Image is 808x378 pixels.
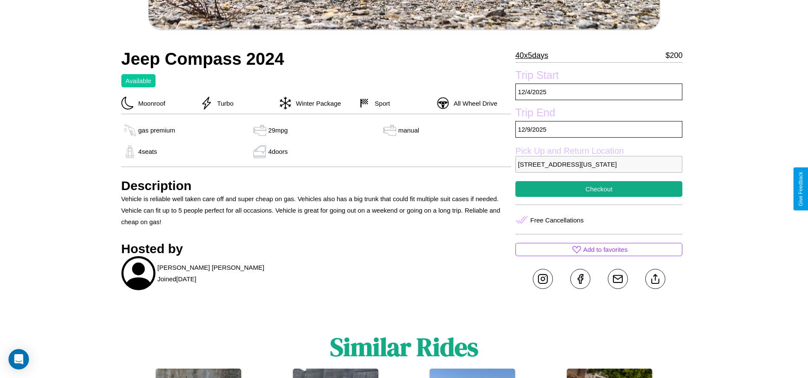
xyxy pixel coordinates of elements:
[251,124,268,137] img: gas
[798,172,804,206] div: Give Feedback
[121,179,512,193] h3: Description
[134,98,165,109] p: Moonroof
[9,349,29,369] div: Open Intercom Messenger
[515,69,682,84] label: Trip Start
[292,98,341,109] p: Winter Package
[515,49,548,62] p: 40 x 5 days
[583,244,627,255] p: Add to favorites
[268,124,288,136] p: 29 mpg
[121,124,138,137] img: gas
[121,145,138,158] img: gas
[251,145,268,158] img: gas
[381,124,398,137] img: gas
[515,243,682,256] button: Add to favorites
[158,273,196,285] p: Joined [DATE]
[330,329,478,364] h1: Similar Rides
[121,242,512,256] h3: Hosted by
[158,262,265,273] p: [PERSON_NAME] [PERSON_NAME]
[530,214,584,226] p: Free Cancellations
[515,146,682,156] label: Pick Up and Return Location
[515,181,682,197] button: Checkout
[665,49,682,62] p: $ 200
[515,121,682,138] p: 12 / 9 / 2025
[515,107,682,121] label: Trip End
[515,156,682,173] p: [STREET_ADDRESS][US_STATE]
[213,98,234,109] p: Turbo
[138,124,175,136] p: gas premium
[121,49,512,69] h2: Jeep Compass 2024
[371,98,390,109] p: Sport
[126,75,152,87] p: Available
[121,193,512,228] p: Vehicle is reliable well taken care off and super cheap on gas. Vehicles also has a big trunk tha...
[398,124,419,136] p: manual
[138,146,157,157] p: 4 seats
[268,146,288,157] p: 4 doors
[449,98,497,109] p: All Wheel Drive
[515,84,682,100] p: 12 / 4 / 2025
